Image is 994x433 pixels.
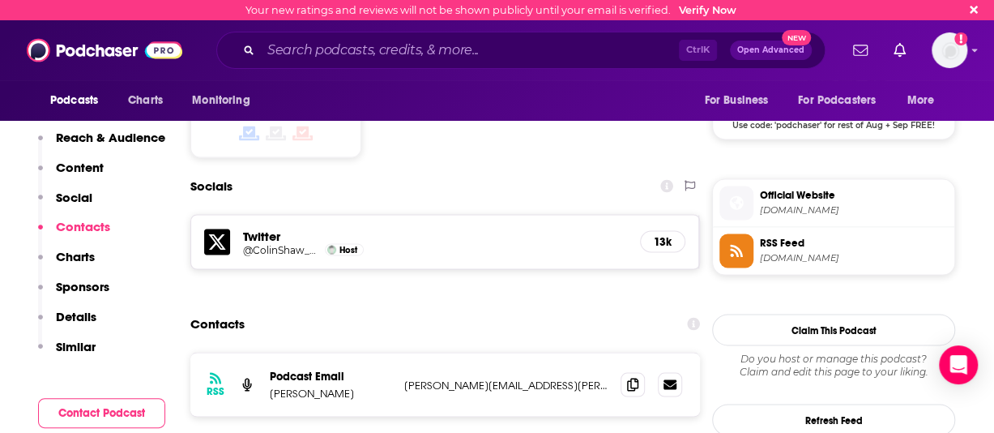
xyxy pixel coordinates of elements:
p: Contacts [56,219,110,234]
a: Show notifications dropdown [847,36,874,64]
p: Content [56,160,104,175]
img: Podchaser - Follow, Share and Rate Podcasts [27,35,182,66]
span: Logged in as jbarbour [932,32,967,68]
button: Similar [38,339,96,369]
button: open menu [896,85,955,116]
h5: 13k [654,234,672,248]
input: Search podcasts, credits, & more... [261,37,679,63]
h3: RSS [207,384,224,397]
span: Open Advanced [737,46,804,54]
button: Content [38,160,104,190]
a: Charts [117,85,173,116]
p: Similar [56,339,96,354]
span: Host [339,244,357,255]
span: Use code: 'podchaser' for rest of Aug + Sep FREE! [713,111,954,131]
button: Show profile menu [932,32,967,68]
a: RSS Feed[DOMAIN_NAME] [719,234,948,268]
span: intuitivecustomer.libsyn.com [760,204,948,216]
a: Libsyn Deal: Use code: 'podchaser' for rest of Aug + Sep FREE! [713,62,954,129]
span: feeds.libsyn.com [760,251,948,264]
button: Contacts [38,219,110,249]
button: Reach & Audience [38,130,165,160]
span: For Podcasters [798,89,876,112]
a: Official Website[DOMAIN_NAME] [719,186,948,220]
div: Claim and edit this page to your liking. [712,352,955,378]
span: Do you host or manage this podcast? [712,352,955,365]
p: Charts [56,249,95,264]
img: Colin Shaw [327,245,336,254]
span: RSS Feed [760,235,948,250]
button: open menu [39,85,119,116]
span: Ctrl K [679,40,717,61]
p: Social [56,190,92,205]
p: Sponsors [56,279,109,294]
button: Claim This Podcast [712,314,955,345]
svg: Email not verified [954,32,967,45]
a: Show notifications dropdown [887,36,912,64]
button: Charts [38,249,95,279]
img: User Profile [932,32,967,68]
p: Podcast Email [270,369,391,383]
div: Open Intercom Messenger [939,345,978,384]
span: More [907,89,935,112]
div: Search podcasts, credits, & more... [216,32,825,69]
h5: Twitter [243,228,627,243]
h2: Contacts [190,308,245,339]
span: Podcasts [50,89,98,112]
span: Monitoring [192,89,250,112]
span: Charts [128,89,163,112]
span: New [782,30,811,45]
button: open menu [787,85,899,116]
button: Contact Podcast [38,398,165,428]
button: Social [38,190,92,220]
button: Sponsors [38,279,109,309]
button: open menu [693,85,788,116]
h2: Socials [190,170,233,201]
span: Official Website [760,187,948,202]
p: Details [56,309,96,324]
p: Reach & Audience [56,130,165,145]
button: Open AdvancedNew [730,41,812,60]
button: Details [38,309,96,339]
p: [PERSON_NAME][EMAIL_ADDRESS][PERSON_NAME][DOMAIN_NAME] [404,378,608,392]
p: [PERSON_NAME] [270,386,391,400]
a: Verify Now [679,4,736,16]
span: For Business [704,89,768,112]
a: @ColinShaw_CX [243,243,321,255]
div: Your new ratings and reviews will not be shown publicly until your email is verified. [245,4,736,16]
button: open menu [181,85,271,116]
